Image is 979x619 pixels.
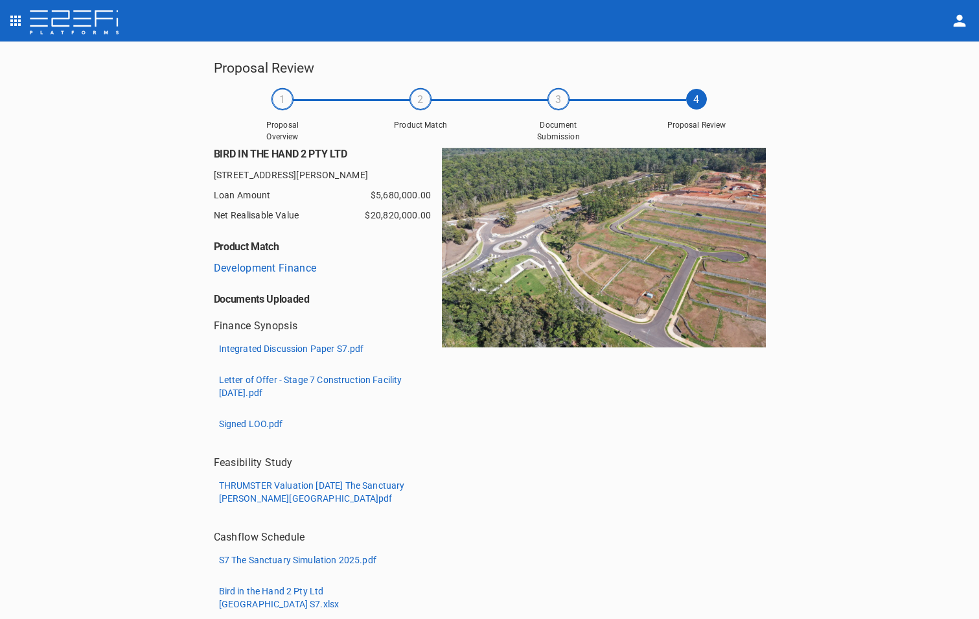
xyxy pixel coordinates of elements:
[214,188,411,203] span: Loan Amount
[214,262,317,274] a: Development Finance
[214,414,288,434] button: Signed LOO.pdf
[214,318,298,333] p: Finance Synopsis
[214,168,442,183] span: [STREET_ADDRESS][PERSON_NAME]
[214,550,382,570] button: S7 The Sanctuary Simulation 2025.pdf
[250,120,315,142] span: Proposal Overview
[214,338,369,359] button: Integrated Discussion Paper S7.pdf
[219,342,364,355] p: Integrated Discussion Paper S7.pdf
[388,120,453,131] span: Product Match
[219,479,413,505] p: THRUMSTER Valuation [DATE] The Sanctuary [PERSON_NAME][GEOGRAPHIC_DATA]pdf
[219,585,413,611] p: Bird in the Hand 2 Pty Ltd [GEOGRAPHIC_DATA] S7.xlsx
[365,208,431,223] span: $20,820,000.00
[442,148,766,347] img: 1ZM6et2hIWaAjG48USjCNYRy5YDQOla0PnLadEiol5O6NtNONBsTNlnSrnuzeWWahpQ8280tybYBySNOxS3fR6HayrWtfhlDE...
[214,369,418,403] button: Letter of Offer - Stage 7 Construction Facility [DATE].pdf
[214,581,418,614] button: Bird in the Hand 2 Pty Ltd [GEOGRAPHIC_DATA] S7.xlsx
[664,120,729,131] span: Proposal Review
[526,120,591,142] span: Document Submission
[214,283,442,305] h6: Documents Uploaded
[214,208,411,223] span: Net Realisable Value
[214,231,442,253] h6: Product Match
[214,475,418,509] button: THRUMSTER Valuation [DATE] The Sanctuary [PERSON_NAME][GEOGRAPHIC_DATA]pdf
[219,373,413,399] p: Letter of Offer - Stage 7 Construction Facility [DATE].pdf
[214,57,766,79] h5: Proposal Review
[371,188,432,203] span: $5,680,000.00
[219,554,376,566] p: S7 The Sanctuary Simulation 2025.pdf
[219,417,283,430] p: Signed LOO.pdf
[214,455,293,470] p: Feasibility Study
[214,148,442,160] h6: BIRD IN THE HAND 2 PTY LTD
[214,530,305,544] p: Cashflow Schedule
